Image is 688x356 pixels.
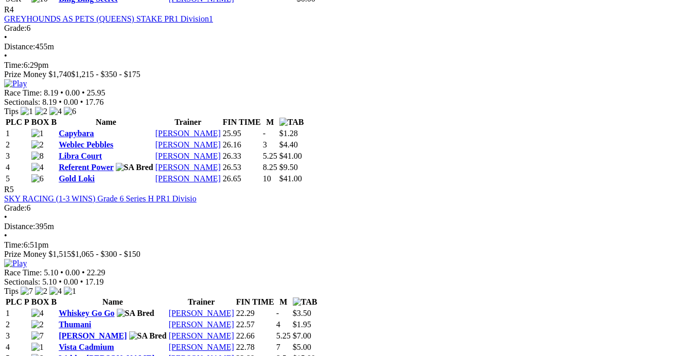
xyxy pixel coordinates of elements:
[82,268,85,277] span: •
[4,88,42,97] span: Race Time:
[236,308,275,318] td: 22.29
[59,277,62,286] span: •
[293,297,317,307] img: TAB
[5,162,30,173] td: 4
[263,163,277,172] text: 8.25
[236,331,275,341] td: 22.66
[85,98,103,106] span: 17.76
[276,343,280,351] text: 7
[31,331,44,341] img: 7
[80,98,83,106] span: •
[71,250,140,258] span: $1,065 - $300 - $150
[24,297,29,306] span: P
[59,140,113,149] a: Weblec Pebbles
[169,343,234,351] a: [PERSON_NAME]
[279,152,302,160] span: $41.00
[5,320,30,330] td: 2
[276,331,291,340] text: 5.25
[42,277,57,286] span: 5.10
[4,185,14,194] span: R5
[42,98,57,106] span: 8.19
[222,128,261,139] td: 25.95
[262,117,278,127] th: M
[4,107,19,116] span: Tips
[155,129,221,138] a: [PERSON_NAME]
[155,163,221,172] a: [PERSON_NAME]
[82,88,85,97] span: •
[279,163,298,172] span: $9.50
[31,163,44,172] img: 4
[236,297,275,307] th: FIN TIME
[21,287,33,296] img: 7
[5,174,30,184] td: 5
[4,51,7,60] span: •
[49,287,62,296] img: 4
[6,118,22,126] span: PLC
[24,118,29,126] span: P
[59,163,113,172] a: Referent Power
[236,342,275,352] td: 22.78
[4,42,35,51] span: Distance:
[87,88,105,97] span: 25.95
[87,268,105,277] span: 22.29
[4,250,684,259] div: Prize Money $1,515
[59,320,91,329] a: Thumani
[5,308,30,318] td: 1
[31,343,44,352] img: 1
[5,331,30,341] td: 3
[4,33,7,42] span: •
[5,342,30,352] td: 4
[293,320,311,329] span: $1.95
[31,297,49,306] span: BOX
[117,309,154,318] img: SA Bred
[35,107,47,116] img: 2
[6,297,22,306] span: PLC
[4,42,684,51] div: 455m
[4,61,684,70] div: 6:29pm
[64,107,76,116] img: 6
[60,268,63,277] span: •
[21,107,33,116] img: 1
[279,118,304,127] img: TAB
[279,174,302,183] span: $41.00
[4,14,213,23] a: GREYHOUNDS AS PETS (QUEENS) STAKE PR1 Division1
[85,277,103,286] span: 17.19
[129,331,167,341] img: SA Bred
[71,70,140,79] span: $1,215 - $350 - $175
[4,24,27,32] span: Grade:
[51,297,57,306] span: B
[64,287,76,296] img: 1
[4,222,684,231] div: 395m
[51,118,57,126] span: B
[236,320,275,330] td: 22.57
[4,240,24,249] span: Time:
[4,70,684,79] div: Prize Money $1,740
[4,213,7,221] span: •
[65,268,80,277] span: 0.00
[31,140,44,149] img: 2
[293,343,311,351] span: $5.00
[263,174,271,183] text: 10
[80,277,83,286] span: •
[31,118,49,126] span: BOX
[276,320,280,329] text: 4
[59,129,94,138] a: Capybara
[59,98,62,106] span: •
[155,174,221,183] a: [PERSON_NAME]
[169,331,234,340] a: [PERSON_NAME]
[168,297,235,307] th: Trainer
[5,151,30,161] td: 3
[4,268,42,277] span: Race Time:
[59,343,114,351] a: Vista Cadmium
[276,309,279,317] text: -
[293,309,311,317] span: $3.50
[64,98,78,106] span: 0.00
[279,129,298,138] span: $1.28
[5,128,30,139] td: 1
[35,287,47,296] img: 2
[58,117,154,127] th: Name
[169,320,234,329] a: [PERSON_NAME]
[222,162,261,173] td: 26.53
[155,117,221,127] th: Trainer
[59,152,102,160] a: Libra Court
